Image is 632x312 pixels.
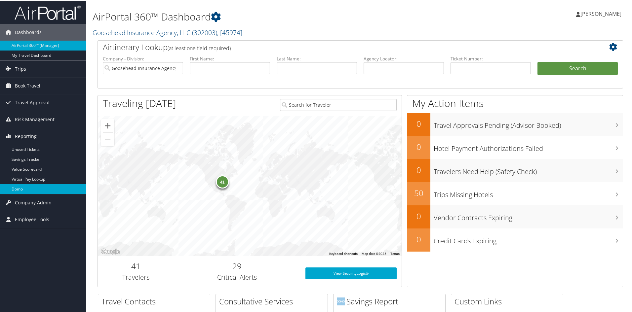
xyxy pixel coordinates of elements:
[407,158,623,182] a: 0Travelers Need Help (Safety Check)
[216,175,229,188] div: 41
[280,98,397,110] input: Search for Traveler
[407,233,430,244] h2: 0
[337,295,445,306] h2: Savings Report
[101,119,114,132] button: Zoom in
[15,77,40,93] span: Book Travel
[103,260,169,271] h2: 41
[192,27,217,36] span: ( 302003 )
[15,194,52,210] span: Company Admin
[179,272,296,281] h3: Critical Alerts
[305,267,397,279] a: View SecurityLogic®
[15,94,50,110] span: Travel Approval
[451,55,531,61] label: Ticket Number:
[576,3,628,23] a: [PERSON_NAME]
[103,55,183,61] label: Company - Division:
[407,210,430,221] h2: 0
[580,10,621,17] span: [PERSON_NAME]
[434,209,623,222] h3: Vendor Contracts Expiring
[15,4,81,20] img: airportal-logo.png
[407,96,623,110] h1: My Action Items
[219,295,328,306] h2: Consultative Services
[434,186,623,199] h3: Trips Missing Hotels
[190,55,270,61] label: First Name:
[93,27,242,36] a: Goosehead Insurance Agency, LLC
[434,117,623,129] h3: Travel Approvals Pending (Advisor Booked)
[15,111,55,127] span: Risk Management
[103,96,176,110] h1: Traveling [DATE]
[407,187,430,198] h2: 50
[407,164,430,175] h2: 0
[362,251,386,255] span: Map data ©2025
[407,112,623,135] a: 0Travel Approvals Pending (Advisor Booked)
[434,163,623,176] h3: Travelers Need Help (Safety Check)
[15,60,26,77] span: Trips
[390,251,400,255] a: Terms (opens in new tab)
[99,247,121,256] img: Google
[168,44,231,51] span: (at least one field required)
[407,205,623,228] a: 0Vendor Contracts Expiring
[93,9,450,23] h1: AirPortal 360™ Dashboard
[179,260,296,271] h2: 29
[103,41,574,52] h2: Airtinerary Lookup
[454,295,563,306] h2: Custom Links
[277,55,357,61] label: Last Name:
[537,61,618,75] button: Search
[101,132,114,145] button: Zoom out
[103,272,169,281] h3: Travelers
[99,247,121,256] a: Open this area in Google Maps (opens a new window)
[15,127,37,144] span: Reporting
[15,23,42,40] span: Dashboards
[337,297,345,305] img: domo-logo.png
[407,118,430,129] h2: 0
[434,140,623,153] h3: Hotel Payment Authorizations Failed
[407,228,623,251] a: 0Credit Cards Expiring
[329,251,358,256] button: Keyboard shortcuts
[217,27,242,36] span: , [ 45974 ]
[407,141,430,152] h2: 0
[407,135,623,158] a: 0Hotel Payment Authorizations Failed
[407,182,623,205] a: 50Trips Missing Hotels
[434,232,623,245] h3: Credit Cards Expiring
[364,55,444,61] label: Agency Locator:
[101,295,210,306] h2: Travel Contacts
[15,211,49,227] span: Employee Tools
